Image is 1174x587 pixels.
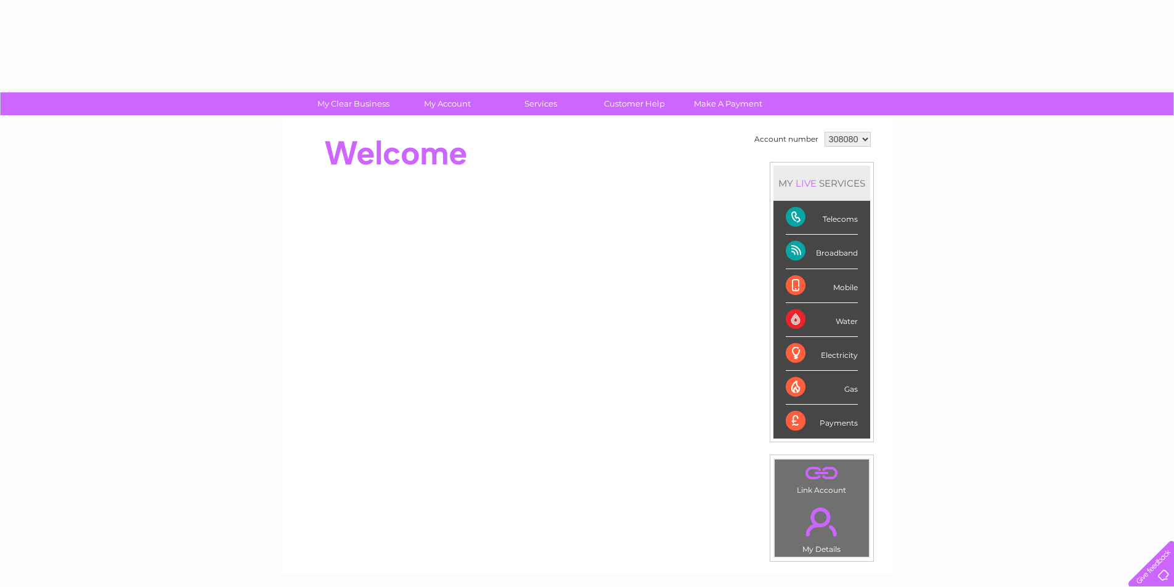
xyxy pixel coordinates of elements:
div: MY SERVICES [773,166,870,201]
a: Customer Help [584,92,685,115]
a: . [778,500,866,543]
div: Broadband [786,235,858,269]
div: Payments [786,405,858,438]
div: LIVE [793,177,819,189]
td: Link Account [774,459,870,498]
a: Make A Payment [677,92,779,115]
a: . [778,463,866,484]
div: Mobile [786,269,858,303]
a: My Account [396,92,498,115]
td: My Details [774,497,870,557]
div: Gas [786,371,858,405]
a: Services [490,92,592,115]
a: My Clear Business [303,92,404,115]
div: Electricity [786,337,858,371]
div: Water [786,303,858,337]
td: Account number [751,129,821,150]
div: Telecoms [786,201,858,235]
